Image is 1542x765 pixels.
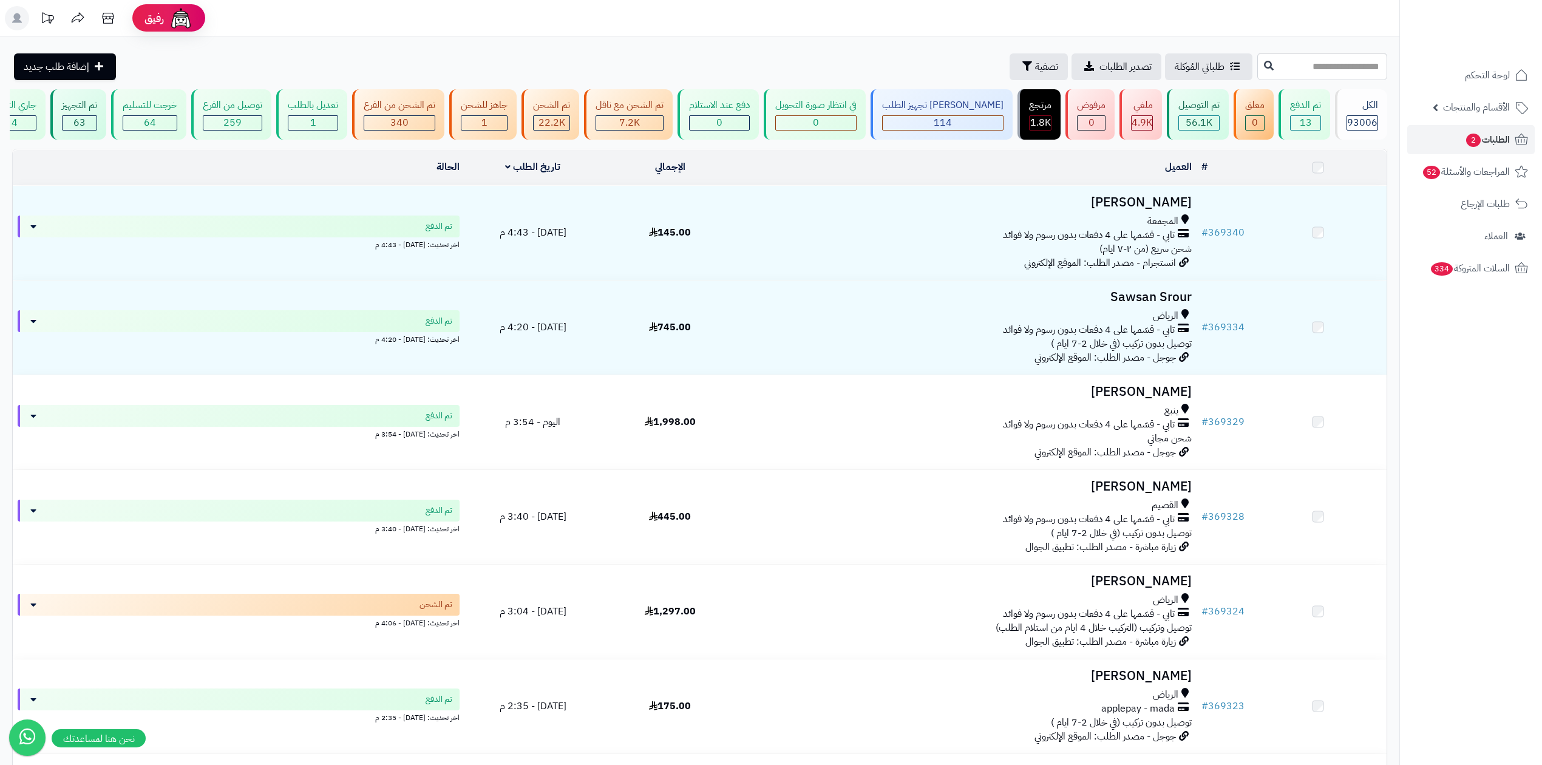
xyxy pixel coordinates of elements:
span: 63 [73,115,86,130]
span: المراجعات والأسئلة [1422,163,1510,180]
span: 259 [223,115,242,130]
div: 0 [776,116,856,130]
div: اخر تحديث: [DATE] - 2:35 م [18,710,460,723]
span: تابي - قسّمها على 4 دفعات بدون رسوم ولا فوائد [1003,607,1175,621]
span: الأقسام والمنتجات [1443,99,1510,116]
div: 13 [1291,116,1320,130]
div: تم الشحن من الفرع [364,98,435,112]
span: 0 [1089,115,1095,130]
span: زيارة مباشرة - مصدر الطلب: تطبيق الجوال [1025,540,1176,554]
a: الكل93006 [1333,89,1390,140]
a: تم الشحن 22.2K [519,89,582,140]
div: خرجت للتسليم [123,98,177,112]
div: [PERSON_NAME] تجهيز الطلب [882,98,1004,112]
a: مرفوض 0 [1063,89,1117,140]
span: تابي - قسّمها على 4 دفعات بدون رسوم ولا فوائد [1003,323,1175,337]
h3: Sawsan Srour [744,290,1192,304]
span: تم الدفع [426,315,452,327]
span: 4.9K [1132,115,1152,130]
span: الرياض [1153,309,1178,323]
span: 93006 [1347,115,1377,130]
div: 56082 [1179,116,1219,130]
span: جوجل - مصدر الطلب: الموقع الإلكتروني [1034,350,1176,365]
span: لوحة التحكم [1465,67,1510,84]
a: تعديل بالطلب 1 [274,89,350,140]
a: #369334 [1201,320,1245,335]
a: تاريخ الطلب [505,160,560,174]
div: 7223 [596,116,663,130]
div: مرتجع [1029,98,1051,112]
div: 1 [288,116,338,130]
a: خرجت للتسليم 64 [109,89,189,140]
span: 1,297.00 [645,604,696,619]
a: العميل [1165,160,1192,174]
span: تصدير الطلبات [1099,59,1152,74]
span: 445.00 [649,509,691,524]
span: 7.2K [619,115,640,130]
span: توصيل وتركيب (التركيب خلال 4 ايام من استلام الطلب) [996,620,1192,635]
span: # [1201,225,1208,240]
span: توصيل بدون تركيب (في خلال 2-7 ايام ) [1051,715,1192,730]
div: 4925 [1132,116,1152,130]
a: #369324 [1201,604,1245,619]
span: تابي - قسّمها على 4 دفعات بدون رسوم ولا فوائد [1003,228,1175,242]
div: الكل [1347,98,1378,112]
a: الحالة [436,160,460,174]
a: الإجمالي [655,160,685,174]
div: جاهز للشحن [461,98,508,112]
span: تم الدفع [426,220,452,233]
div: ملغي [1131,98,1153,112]
a: في انتظار صورة التحويل 0 [761,89,868,140]
a: المراجعات والأسئلة52 [1407,157,1535,186]
span: تم الشحن [419,599,452,611]
a: [PERSON_NAME] تجهيز الطلب 114 [868,89,1015,140]
span: 114 [934,115,952,130]
a: توصيل من الفرع 259 [189,89,274,140]
span: الطلبات [1465,131,1510,148]
a: طلباتي المُوكلة [1165,53,1252,80]
span: 64 [144,115,156,130]
div: 1765 [1030,116,1051,130]
a: تحديثات المنصة [32,6,63,33]
span: 4 [12,115,18,130]
a: #369323 [1201,699,1245,713]
a: دفع عند الاستلام 0 [675,89,761,140]
span: اليوم - 3:54 م [505,415,560,429]
span: [DATE] - 4:20 م [500,320,566,335]
a: العملاء [1407,222,1535,251]
span: طلبات الإرجاع [1461,195,1510,212]
span: # [1201,415,1208,429]
span: # [1201,320,1208,335]
span: رفيق [144,11,164,25]
span: الرياض [1153,688,1178,702]
span: تابي - قسّمها على 4 دفعات بدون رسوم ولا فوائد [1003,512,1175,526]
span: توصيل بدون تركيب (في خلال 2-7 ايام ) [1051,526,1192,540]
h3: [PERSON_NAME] [744,480,1192,494]
div: 64 [123,116,177,130]
span: 334 [1431,262,1453,276]
div: تم الشحن [533,98,570,112]
span: تم الدفع [426,410,452,422]
span: العملاء [1484,228,1508,245]
span: المجمعة [1147,214,1178,228]
span: 56.1K [1186,115,1212,130]
span: شحن مجاني [1147,431,1192,446]
a: جاهز للشحن 1 [447,89,519,140]
span: 145.00 [649,225,691,240]
a: تصدير الطلبات [1072,53,1161,80]
div: 340 [364,116,435,130]
a: معلق 0 [1231,89,1276,140]
span: 13 [1300,115,1312,130]
div: اخر تحديث: [DATE] - 3:54 م [18,427,460,440]
a: السلات المتروكة334 [1407,254,1535,283]
a: تم التجهيز 63 [48,89,109,140]
span: تصفية [1035,59,1058,74]
a: تم التوصيل 56.1K [1164,89,1231,140]
div: مرفوض [1077,98,1106,112]
a: ملغي 4.9K [1117,89,1164,140]
span: تم الدفع [426,505,452,517]
div: 63 [63,116,97,130]
span: 1,998.00 [645,415,696,429]
span: 1 [481,115,487,130]
div: 114 [883,116,1003,130]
